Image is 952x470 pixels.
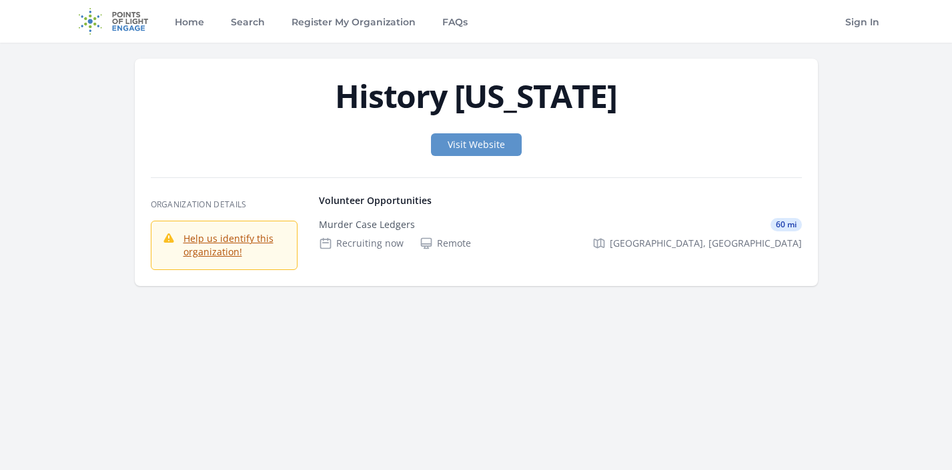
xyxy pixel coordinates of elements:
a: Murder Case Ledgers 60 mi Recruiting now Remote [GEOGRAPHIC_DATA], [GEOGRAPHIC_DATA] [314,207,807,261]
span: 60 mi [771,218,802,231]
span: [GEOGRAPHIC_DATA], [GEOGRAPHIC_DATA] [610,237,802,250]
h3: Organization Details [151,199,298,210]
h1: History [US_STATE] [151,80,802,112]
h4: Volunteer Opportunities [319,194,802,207]
a: Visit Website [431,133,522,156]
div: Murder Case Ledgers [319,218,415,231]
div: Remote [420,237,471,250]
div: Recruiting now [319,237,404,250]
a: Help us identify this organization! [183,232,274,258]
